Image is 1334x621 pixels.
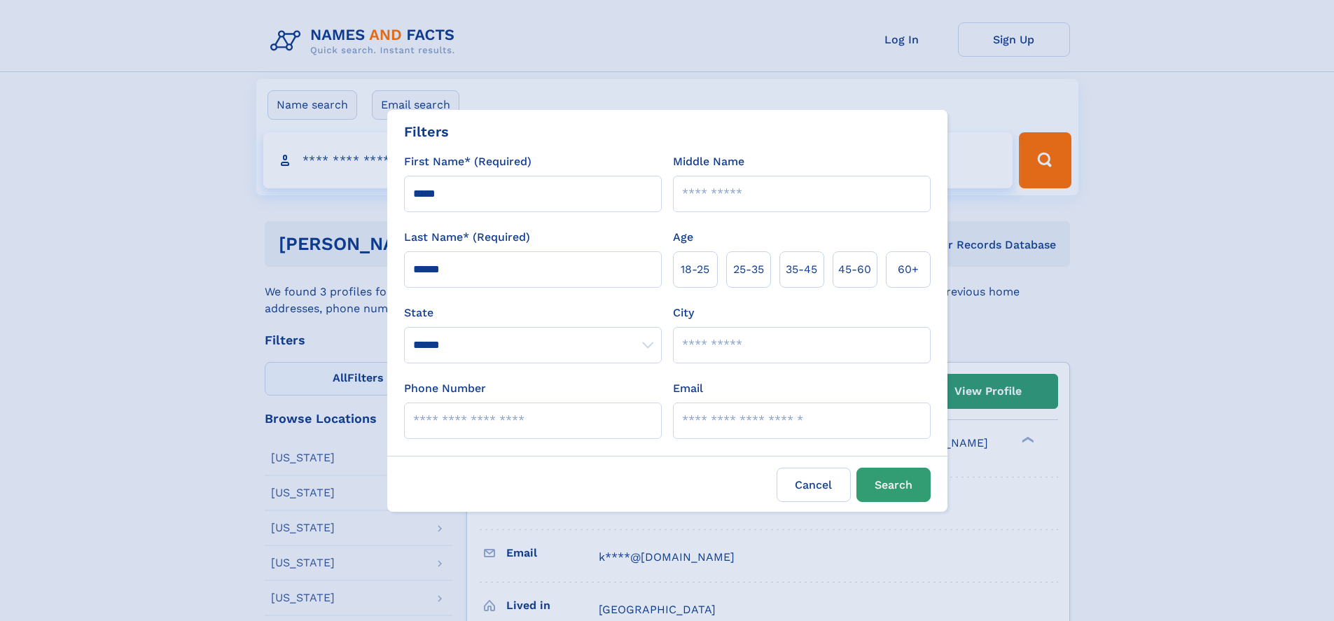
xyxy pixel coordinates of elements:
[404,229,530,246] label: Last Name* (Required)
[673,380,703,397] label: Email
[404,305,662,321] label: State
[673,305,694,321] label: City
[733,261,764,278] span: 25‑35
[673,229,693,246] label: Age
[404,153,531,170] label: First Name* (Required)
[777,468,851,502] label: Cancel
[786,261,817,278] span: 35‑45
[404,380,486,397] label: Phone Number
[681,261,709,278] span: 18‑25
[898,261,919,278] span: 60+
[404,121,449,142] div: Filters
[838,261,871,278] span: 45‑60
[856,468,931,502] button: Search
[673,153,744,170] label: Middle Name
